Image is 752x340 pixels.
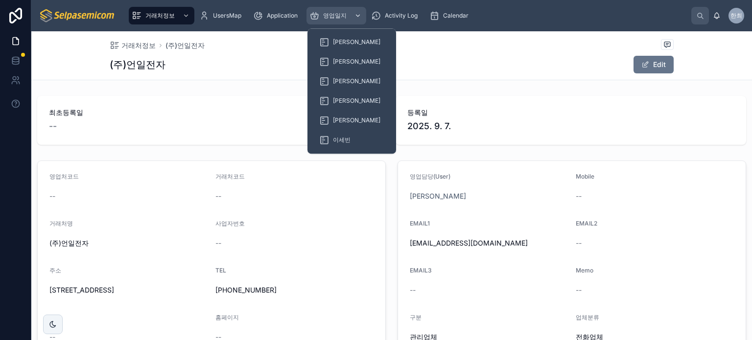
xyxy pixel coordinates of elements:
[576,173,594,180] span: Mobile
[110,41,156,50] a: 거래처정보
[49,285,208,295] span: [STREET_ADDRESS]
[267,12,298,20] span: Application
[49,238,208,248] span: (주)언일전자
[306,7,366,24] a: 영업일지
[576,267,593,274] span: Memo
[121,41,156,50] span: 거래처정보
[196,7,248,24] a: UsersMap
[124,5,691,26] div: scrollable content
[49,220,73,227] span: 거래처명
[49,314,61,321] span: FAX
[215,191,221,201] span: --
[576,314,599,321] span: 업체분류
[634,56,674,73] button: Edit
[250,7,305,24] a: Application
[576,238,582,248] span: --
[215,267,226,274] span: TEL
[333,97,380,105] span: [PERSON_NAME]
[385,12,418,20] span: Activity Log
[49,173,79,180] span: 영업처코드
[110,58,165,71] h1: (주)언일전자
[313,131,390,149] a: 이세빈
[49,119,57,133] span: --
[313,33,390,51] a: [PERSON_NAME]
[443,12,469,20] span: Calendar
[576,191,582,201] span: --
[407,119,734,133] span: 2025. 9. 7.
[410,285,416,295] span: --
[213,12,241,20] span: UsersMap
[426,7,475,24] a: Calendar
[215,238,221,248] span: --
[576,220,597,227] span: EMAIL2
[215,314,239,321] span: 홈페이지
[333,116,380,124] span: [PERSON_NAME]
[313,53,390,70] a: [PERSON_NAME]
[313,72,390,90] a: [PERSON_NAME]
[145,12,175,20] span: 거래처정보
[323,12,347,20] span: 영업일지
[410,238,568,248] span: [EMAIL_ADDRESS][DOMAIN_NAME]
[313,92,390,110] a: [PERSON_NAME]
[576,285,582,295] span: --
[410,267,432,274] span: EMAIL3
[313,112,390,129] a: [PERSON_NAME]
[333,38,380,46] span: [PERSON_NAME]
[215,220,245,227] span: 사업자번호
[368,7,424,24] a: Activity Log
[215,173,245,180] span: 거래처코드
[333,136,351,144] span: 이세빈
[333,77,380,85] span: [PERSON_NAME]
[410,314,422,321] span: 구분
[730,12,742,20] span: 한최
[49,191,55,201] span: --
[215,285,374,295] span: [PHONE_NUMBER]
[333,58,380,66] span: [PERSON_NAME]
[410,220,430,227] span: EMAIL1
[407,108,734,117] span: 등록일
[165,41,205,50] a: (주)언일전자
[49,108,376,117] span: 최초등록일
[410,173,450,180] span: 영업담당(User)
[39,8,116,23] img: App logo
[49,267,61,274] span: 주소
[410,191,466,201] a: [PERSON_NAME]
[129,7,194,24] a: 거래처정보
